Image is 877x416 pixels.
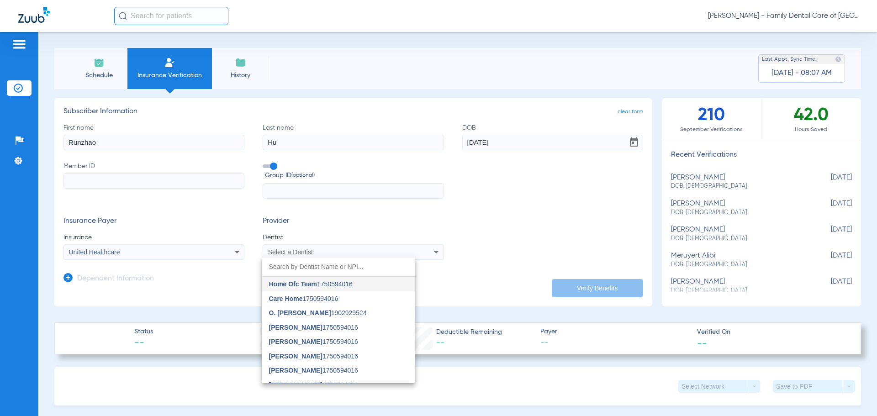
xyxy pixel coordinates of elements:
span: 1750594016 [269,338,358,345]
span: Home Ofc Team [269,280,317,288]
span: 1750594016 [269,295,338,302]
span: 1750594016 [269,324,358,331]
span: [PERSON_NAME] [269,367,322,374]
span: [PERSON_NAME] [269,338,322,345]
span: [PERSON_NAME] [269,381,322,389]
span: 1750594016 [269,281,353,287]
span: [PERSON_NAME] [269,353,322,360]
span: Care Home [269,295,303,302]
span: 1750594016 [269,382,358,388]
span: 1750594016 [269,353,358,359]
span: 1902929524 [269,310,367,316]
span: O. [PERSON_NAME] [269,309,331,316]
span: [PERSON_NAME] [269,324,322,331]
span: 1750594016 [269,367,358,374]
input: dropdown search [262,258,415,276]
